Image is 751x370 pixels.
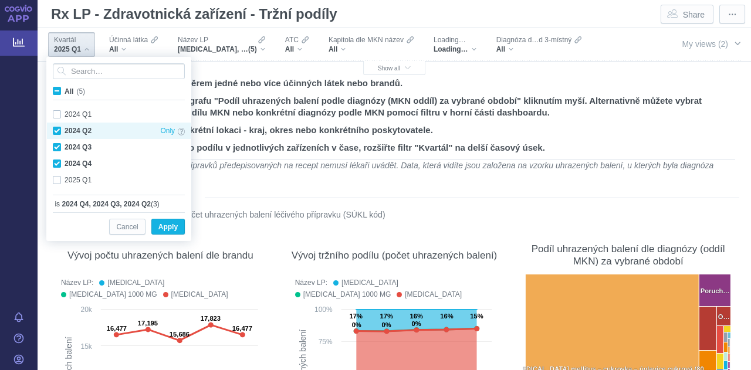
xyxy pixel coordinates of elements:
h2: 4. Pokud Vás zajímá vývoj tržního podílu v jednotlivých zařízeních v čase, rozšiřte filtr "Kvartá... [53,142,735,154]
span: My views (2) [682,39,728,49]
div: Description [670,223,691,245]
button: Apply [151,219,185,235]
span: is [53,198,62,210]
div: Kapitola dle MKN názevAll [323,32,420,57]
text: 15% [471,313,483,320]
text: 15,686 [170,331,190,338]
span: All [109,45,118,54]
div: Vývoj počtu uhrazených balení dle brandu [67,249,253,262]
div: Show as table [229,223,251,245]
button: GLUCOPHAGE XR [397,288,462,300]
span: Apply [158,220,178,235]
span: Loading… [434,45,468,54]
div: More actions [256,223,278,245]
text: 16% [410,313,423,320]
div: Vývoj tržního podílu (počet uhrazených balení) [292,249,498,262]
span: (5) [76,87,85,96]
span: (5) [248,45,257,54]
text: 16% [441,313,454,320]
div: Legend: Název LP [289,277,500,300]
text: 15k [80,342,92,351]
div: [MEDICAL_DATA] 1000 MG [303,288,391,300]
div: (3) [62,198,159,210]
button: GLUCOPHAGE 1000 MG [61,288,157,300]
div: Filters [46,28,654,94]
span: Cancel [116,220,138,235]
text: 16,477 [232,325,252,332]
text: 100% [314,305,333,314]
h1: Rx LP - Zdravotnická zařízení - Tržní podíly [46,2,343,26]
div: Účinná látkaAll [103,32,164,57]
button: Show all [363,61,425,75]
div: More actions [490,223,511,245]
div: ATCAll [279,32,314,57]
text: 16,477 [107,325,127,332]
span: Kapitola dle MKN název [329,35,404,45]
text: 75% [318,338,332,346]
span: 2025 Q1 [54,45,81,54]
text: 17% [350,313,363,320]
span: [MEDICAL_DATA], [MEDICAL_DATA] 1000 MG, [MEDICAL_DATA], METFOGAMMA, METFOGAMMA 500 [178,45,248,54]
text: 0% [382,321,391,328]
div: Podíl uhrazených balení dle diagnózy (oddíl MKN) za vybrané období [523,243,733,267]
div: Show as table [697,223,718,245]
span: All [329,45,337,54]
input: Search attribute values [53,63,185,79]
button: GLUCOPHAGE 1000 MG [295,288,391,300]
button: GLUCOPHAGE XR [163,288,228,300]
h2: 2. Vyberte relevantní diagnózu z grafu "Podíl uhrazených balení podle diagnózy (MKN oddíl) za vyb... [53,95,735,118]
span: ATC [285,35,299,45]
p: Metrikou níže zobrazených grafů je počet uhrazených balení léčivého přípravku (SÚKL kód) [52,209,702,220]
span: Název LP [178,35,208,45]
div: [MEDICAL_DATA] [171,288,228,300]
text: 17,195 [138,320,158,327]
div: Diagnóza d…d 3-místnýAll [490,32,588,57]
div: [MEDICAL_DATA] [341,277,398,288]
span: Účinná látka [109,35,148,45]
text: 17% [380,313,393,320]
div: Název LP: [295,277,327,288]
span: 2024 Q4, 2024 Q3, 2024 Q2 [62,198,150,210]
span: Show all [378,65,411,72]
text: 17,823 [201,315,221,322]
span: All [496,45,505,54]
button: More actions [719,5,745,23]
text: Poruch… [701,287,730,294]
button: Cancel [109,219,145,235]
button: My views (2) [671,32,751,55]
span: Kvartál [54,35,76,45]
div: Název LP: [61,277,93,288]
h2: 1. Nadefinujte si kompetitory výběrem jedné nebo více účinných látek nebo brandů. [53,77,735,89]
span: Diagnóza d…d 3-místný [496,35,572,45]
span: Loading… [434,35,466,45]
em: Poznámka: Diagnóza se u léčivých přípravků předepisovaných na recept nemusí lékaři uvádět. Data, ... [53,161,713,181]
span: Only [160,124,175,137]
span: Share [683,9,705,21]
div: Show as table [463,223,484,245]
div: Loading…Loading… [428,32,482,57]
div: [MEDICAL_DATA] [405,288,462,300]
text: 0% [352,321,361,328]
h2: 3. V případě potřeby vyberte konkrétní lokaci - kraj, okres nebo konkrétního poskytovatele. [53,124,735,136]
div: Kvartál2025 Q1 [48,32,95,57]
div: [MEDICAL_DATA] 1000 MG [69,288,157,300]
div: Název LP[MEDICAL_DATA], [MEDICAL_DATA] 1000 MG, [MEDICAL_DATA], METFOGAMMA, METFOGAMMA 500(5) [172,32,271,57]
span: All [285,45,294,54]
button: GLUCOPHAGE [333,277,398,288]
div: [MEDICAL_DATA] [107,277,164,288]
button: GLUCOPHAGE [99,277,164,288]
text: O… [718,313,730,320]
button: Share dashboard [661,5,713,23]
span: ⋯ [728,9,736,21]
div: More actions [724,223,745,245]
div: Legend: Název LP [55,277,266,300]
text: 20k [80,305,92,314]
text: 0% [412,320,421,327]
